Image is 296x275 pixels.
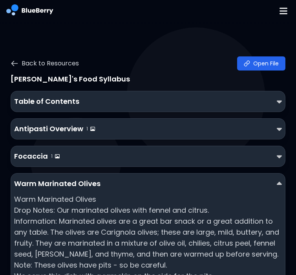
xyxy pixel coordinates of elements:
[277,180,282,188] img: down chevron
[14,178,100,189] p: Warm Marinated Olives
[14,151,48,162] p: Focaccia
[11,59,79,68] button: Back to Resources
[90,127,95,131] img: image
[55,154,60,159] img: image
[11,74,285,85] p: [PERSON_NAME]'s Food Syllabus
[86,126,95,132] div: 1
[277,98,282,106] img: down chevron
[277,152,282,161] img: down chevron
[280,7,287,16] img: hamburger
[237,56,285,71] a: Open File
[14,96,79,107] p: Table of Contents
[51,153,60,159] div: 1
[277,125,282,133] img: down chevron
[14,123,83,134] p: Antipasti Overview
